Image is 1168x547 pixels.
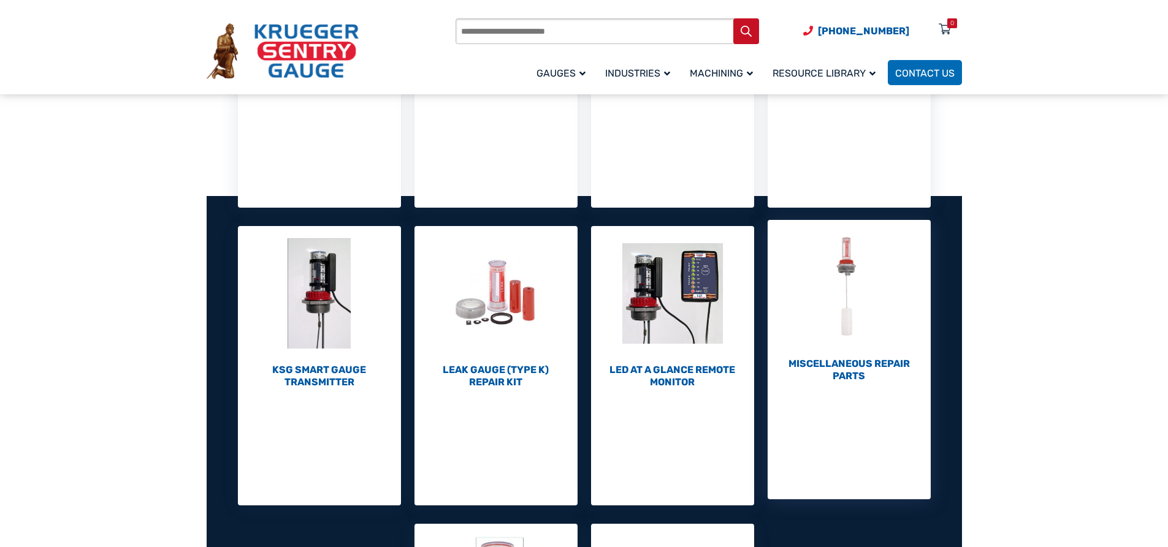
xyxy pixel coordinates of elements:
img: KSG Smart Gauge Transmitter [238,226,401,361]
h2: KSG Smart Gauge Transmitter [238,364,401,388]
img: Miscellaneous Repair Parts [768,220,931,355]
a: Visit product category Leak Gauge (Type K) Repair Kit [414,226,578,388]
a: Visit product category KSG Smart Gauge Transmitter [238,226,401,388]
a: Visit product category Miscellaneous Repair Parts [768,220,931,382]
a: Visit product category LED At A Glance Remote Monitor [591,226,754,388]
h2: Miscellaneous Repair Parts [768,358,931,382]
span: Resource Library [773,67,876,79]
span: Contact Us [895,67,955,79]
a: Industries [598,58,682,87]
div: 0 [950,18,954,28]
h2: LED At A Glance Remote Monitor [591,364,754,388]
span: [PHONE_NUMBER] [818,25,909,37]
span: Gauges [536,67,586,79]
a: Gauges [529,58,598,87]
span: Industries [605,67,670,79]
a: Machining [682,58,765,87]
img: LED At A Glance Remote Monitor [591,226,754,361]
a: Phone Number (920) 434-8860 [803,23,909,39]
a: Contact Us [888,60,962,85]
img: Krueger Sentry Gauge [207,23,359,80]
span: Machining [690,67,753,79]
a: Resource Library [765,58,888,87]
img: Leak Gauge (Type K) Repair Kit [414,226,578,361]
h2: Leak Gauge (Type K) Repair Kit [414,364,578,388]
